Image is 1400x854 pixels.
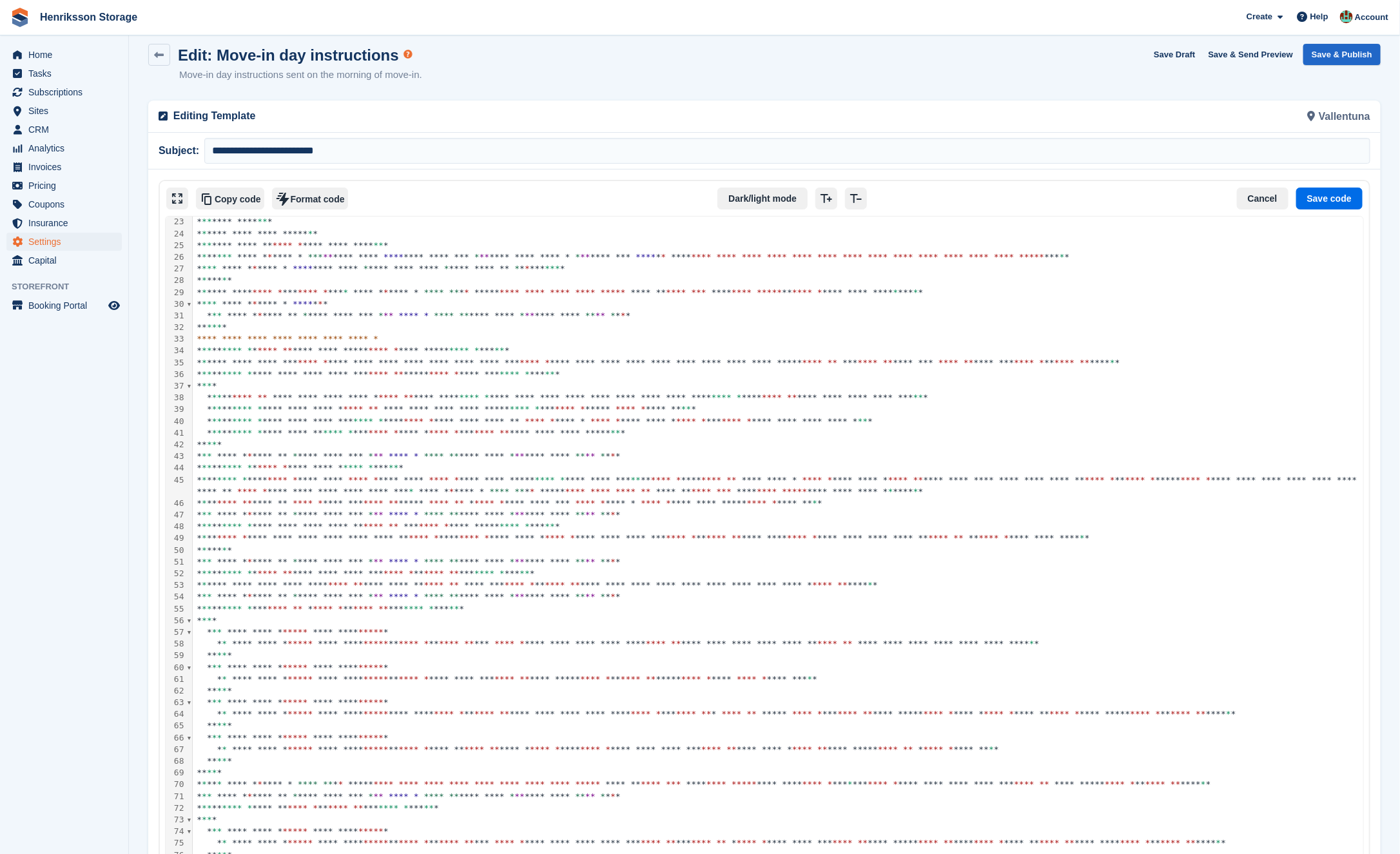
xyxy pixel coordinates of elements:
a: menu [6,251,122,269]
a: menu [6,233,122,251]
button: Fullscreen [166,188,188,209]
span: Help [1310,10,1328,23]
span: Insurance [28,214,106,232]
button: Cancel [1237,188,1288,209]
img: stora-icon-8386f47178a22dfd0bd8f6a31ec36ba5ce8667c1dd55bd0f319d3a0aa187defe.svg [10,8,30,27]
button: Save & Publish [1303,44,1381,65]
span: Subscriptions [28,83,106,101]
span: Coupons [28,195,106,213]
p: Editing Template [173,108,757,124]
span: Sites [28,102,106,120]
span: Capital [28,251,106,269]
span: Invoices [28,158,106,176]
button: Save Draft [1149,44,1200,65]
span: Pricing [28,177,106,195]
a: menu [6,121,122,139]
a: menu [6,139,122,157]
button: Increase font size [815,188,837,209]
span: Subject: [159,143,204,159]
button: Dark/light mode [717,188,808,209]
span: Booking Portal [28,296,106,315]
button: Save & Send Preview [1203,44,1299,65]
a: menu [6,102,122,120]
a: menu [6,83,122,101]
span: Tasks [28,64,106,82]
span: CRM [28,121,106,139]
div: Tooltip anchor [402,48,414,60]
span: Analytics [28,139,106,157]
a: menu [6,195,122,213]
span: Home [28,46,106,64]
a: Preview store [106,298,122,313]
a: Henriksson Storage [35,6,142,28]
a: menu [6,158,122,176]
p: Move-in day instructions sent on the morning of move-in. [179,68,422,82]
a: menu [6,214,122,232]
span: Account [1355,11,1388,24]
img: Isak Martinelle [1340,10,1353,23]
a: menu [6,64,122,82]
a: menu [6,46,122,64]
div: Vallentuna [764,101,1378,132]
button: Copy code [196,188,264,209]
a: menu [6,296,122,315]
span: Storefront [12,280,128,293]
span: Create [1247,10,1272,23]
h1: Edit: Move-in day instructions [178,46,399,64]
button: Format code [272,188,348,209]
button: Decrease font size [845,188,867,209]
span: Settings [28,233,106,251]
button: Save code [1296,188,1363,209]
a: menu [6,177,122,195]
